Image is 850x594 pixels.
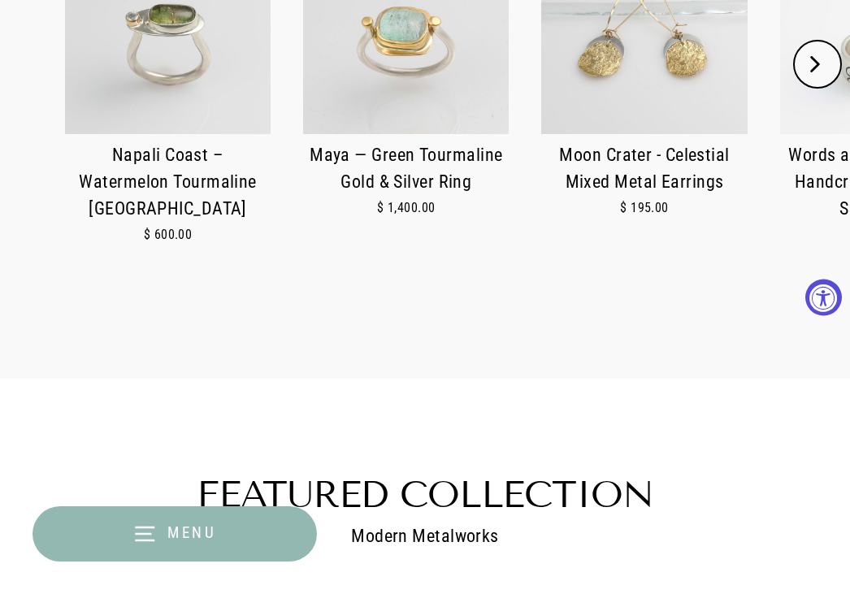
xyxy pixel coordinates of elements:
button: Menu [33,506,317,561]
button: Accessibility Widget, click to open [805,279,842,315]
div: Moon Crater - Celestial Mixed Metal Earrings [541,142,747,196]
div: Maya — Green Tourmaline Gold & Silver Ring [303,142,509,196]
span: Menu [167,523,217,542]
span: $ 600.00 [144,227,193,242]
span: $ 1,400.00 [377,200,436,215]
button: Next [793,40,842,89]
span: $ 195.00 [620,200,669,215]
h2: Featured collection [33,476,817,514]
div: Napali Coast – Watermelon Tourmaline [GEOGRAPHIC_DATA] [65,142,271,223]
div: Modern Metalworks [141,522,709,550]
